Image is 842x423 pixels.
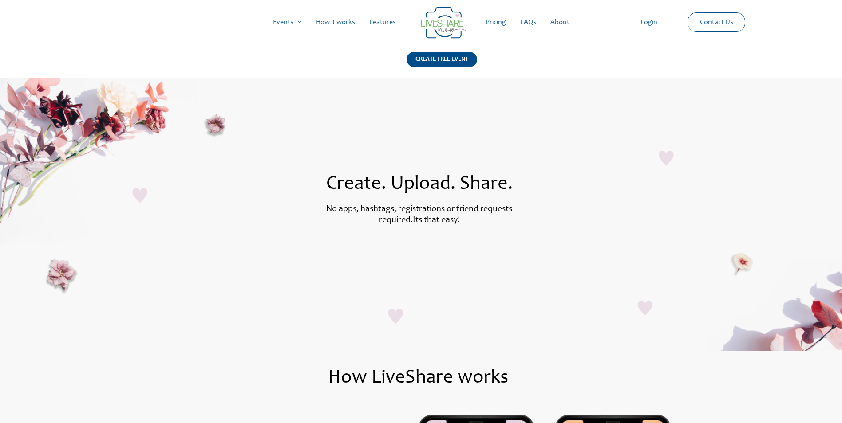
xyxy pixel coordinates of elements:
[326,205,512,225] label: No apps, hashtags, registrations or friend requests required.
[309,8,362,36] a: How it works
[266,8,309,36] a: Events
[407,52,477,78] a: CREATE FREE EVENT
[89,368,748,388] h1: How LiveShare works
[513,8,543,36] a: FAQs
[413,216,460,225] label: Its that easy!
[407,52,477,67] div: CREATE FREE EVENT
[693,13,740,31] a: Contact Us
[362,8,403,36] a: Features
[326,175,513,194] span: Create. Upload. Share.
[543,8,577,36] a: About
[16,8,826,36] nav: Site Navigation
[421,7,466,39] img: LiveShare logo - Capture & Share Event Memories
[633,8,664,36] a: Login
[478,8,513,36] a: Pricing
